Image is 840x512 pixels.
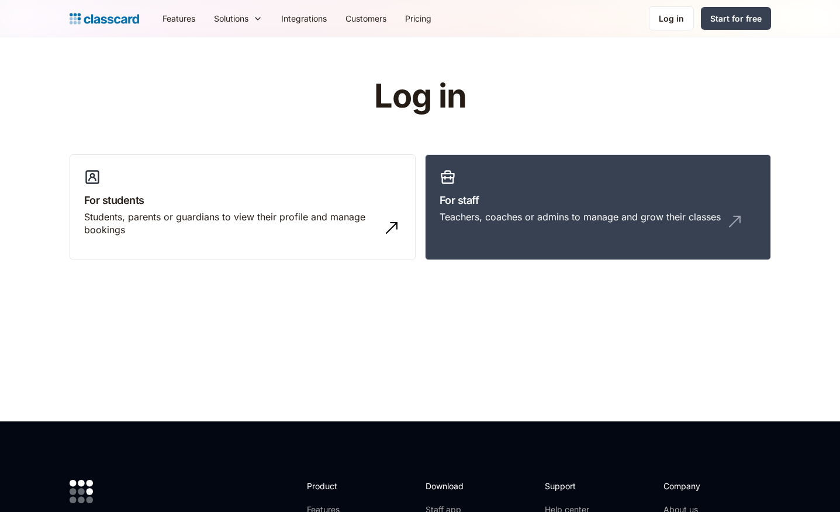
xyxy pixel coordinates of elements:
div: Students, parents or guardians to view their profile and manage bookings [84,210,378,237]
div: Start for free [710,12,762,25]
a: Features [153,5,205,32]
h2: Company [663,480,741,492]
a: Log in [649,6,694,30]
a: home [70,11,139,27]
h3: For staff [440,192,756,208]
a: Start for free [701,7,771,30]
h2: Support [545,480,592,492]
h2: Product [307,480,369,492]
div: Log in [659,12,684,25]
div: Teachers, coaches or admins to manage and grow their classes [440,210,721,223]
h2: Download [426,480,473,492]
a: For staffTeachers, coaches or admins to manage and grow their classes [425,154,771,261]
h3: For students [84,192,401,208]
div: Solutions [214,12,248,25]
div: Solutions [205,5,272,32]
a: For studentsStudents, parents or guardians to view their profile and manage bookings [70,154,416,261]
h1: Log in [234,78,606,115]
a: Integrations [272,5,336,32]
a: Customers [336,5,396,32]
a: Pricing [396,5,441,32]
